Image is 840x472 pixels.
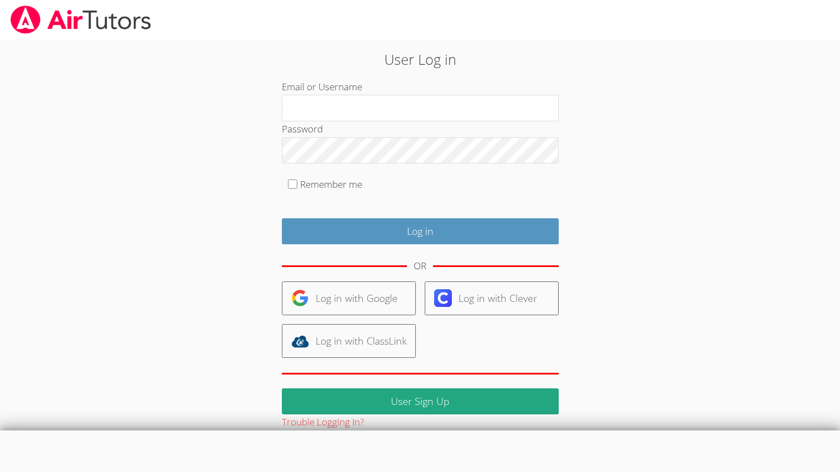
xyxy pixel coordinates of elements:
[9,6,152,34] img: airtutors_banner-c4298cdbf04f3fff15de1276eac7730deb9818008684d7c2e4769d2f7ddbe033.png
[282,388,559,414] a: User Sign Up
[282,80,362,93] label: Email or Username
[414,258,426,274] div: OR
[300,178,362,191] label: Remember me
[282,324,416,358] a: Log in with ClassLink
[282,218,559,244] input: Log in
[282,414,364,430] button: Trouble Logging In?
[291,289,309,307] img: google-logo-50288ca7cdecda66e5e0955fdab243c47b7ad437acaf1139b6f446037453330a.svg
[193,49,647,70] h2: User Log in
[282,122,323,135] label: Password
[291,332,309,350] img: classlink-logo-d6bb404cc1216ec64c9a2012d9dc4662098be43eaf13dc465df04b49fa7ab582.svg
[434,289,452,307] img: clever-logo-6eab21bc6e7a338710f1a6ff85c0baf02591cd810cc4098c63d3a4b26e2feb20.svg
[425,281,559,315] a: Log in with Clever
[282,281,416,315] a: Log in with Google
